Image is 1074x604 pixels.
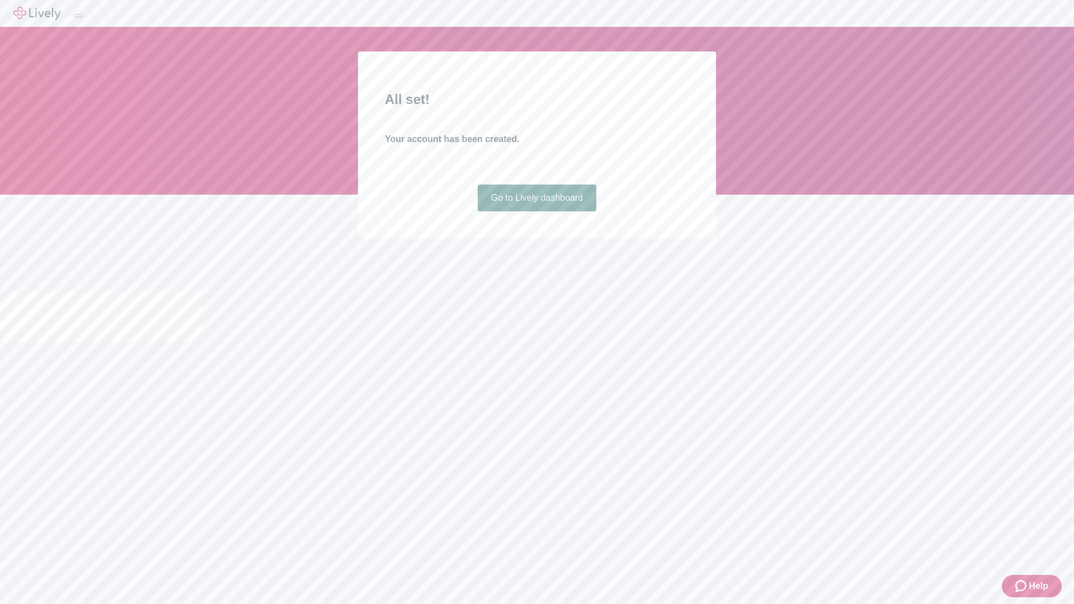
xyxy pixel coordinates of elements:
[385,89,689,110] h2: All set!
[385,133,689,146] h4: Your account has been created.
[1015,579,1029,593] svg: Zendesk support icon
[13,7,60,20] img: Lively
[74,14,83,17] button: Log out
[478,185,597,211] a: Go to Lively dashboard
[1029,579,1048,593] span: Help
[1002,575,1062,597] button: Zendesk support iconHelp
